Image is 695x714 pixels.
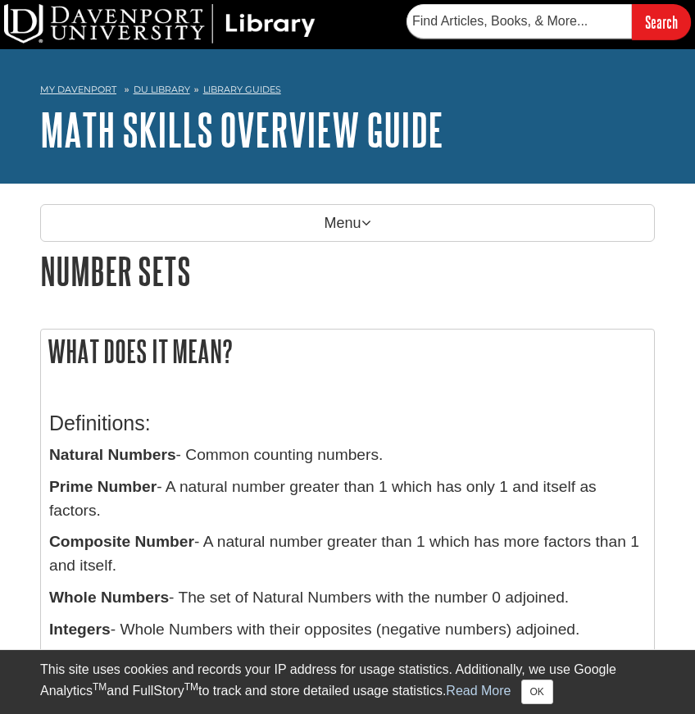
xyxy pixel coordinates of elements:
[407,4,691,39] form: Searches DU Library's articles, books, and more
[521,680,553,704] button: Close
[40,204,655,242] p: Menu
[40,104,443,155] a: Math Skills Overview Guide
[49,412,646,435] h3: Definitions:
[93,681,107,693] sup: TM
[49,533,194,550] b: Composite Number
[40,660,655,704] div: This site uses cookies and records your IP address for usage statistics. Additionally, we use Goo...
[49,618,646,642] p: - Whole Numbers with their opposites (negative numbers) adjoined.
[407,4,632,39] input: Find Articles, Books, & More...
[49,446,176,463] b: Natural Numbers
[49,621,111,638] b: Integers
[134,84,190,95] a: DU Library
[41,330,654,373] h2: What does it mean?
[203,84,281,95] a: Library Guides
[49,589,169,606] b: Whole Numbers
[40,83,116,97] a: My Davenport
[49,586,646,610] p: - The set of Natural Numbers with the number 0 adjoined.
[446,684,511,698] a: Read More
[40,250,655,292] h1: Number Sets
[49,475,646,523] p: - A natural number greater than 1 which has only 1 and itself as factors.
[49,478,157,495] b: Prime Number
[49,530,646,578] p: - A natural number greater than 1 which has more factors than 1 and itself.
[49,443,646,467] p: - Common counting numbers.
[4,4,316,43] img: DU Library
[40,79,655,105] nav: breadcrumb
[632,4,691,39] input: Search
[184,681,198,693] sup: TM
